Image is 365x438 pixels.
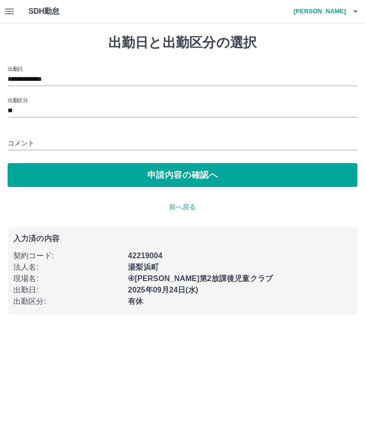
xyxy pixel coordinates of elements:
h1: 出勤日と出勤区分の選択 [8,35,357,51]
p: 前へ戻る [8,202,357,212]
p: 出勤区分 : [13,296,122,307]
label: 出勤日 [8,65,23,72]
button: 申請内容の確認へ [8,163,357,187]
b: 42219004 [128,252,162,260]
p: 現場名 : [13,273,122,284]
label: 出勤区分 [8,97,28,104]
p: 入力済の内容 [13,235,352,243]
b: 有休 [128,297,143,305]
b: ④[PERSON_NAME]第2放課後児童クラブ [128,274,273,282]
p: 契約コード : [13,250,122,262]
b: 湯梨浜町 [128,263,159,271]
p: 出勤日 : [13,284,122,296]
b: 2025年09月24日(水) [128,286,198,294]
p: 法人名 : [13,262,122,273]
